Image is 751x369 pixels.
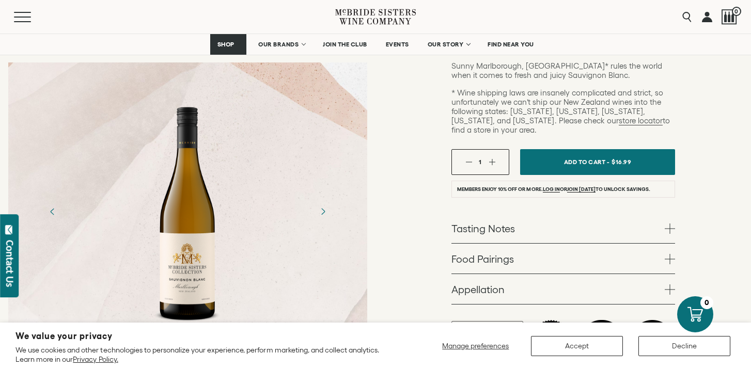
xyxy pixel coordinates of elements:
a: JOIN THE CLUB [316,34,374,55]
a: OUR STORY [421,34,476,55]
button: Manage preferences [436,336,515,356]
button: Mobile Menu Trigger [14,12,51,22]
a: Appellation [451,274,675,304]
span: SHOP [217,41,234,48]
p: * Wine shipping laws are insanely complicated and strict, so unfortunately we can’t ship our New ... [451,88,675,135]
span: 0 [732,7,741,16]
button: Next [309,198,336,225]
p: Sunny Marlborough, [GEOGRAPHIC_DATA]* rules the world when it comes to fresh and juicy Sauvignon ... [451,61,675,80]
h2: We value your privacy [15,332,400,341]
span: $16.99 [612,154,631,169]
button: Decline [638,336,730,356]
div: 0 [700,296,713,309]
span: FIND NEAR YOU [488,41,534,48]
p: We use cookies and other technologies to personalize your experience, perform marketing, and coll... [15,345,400,364]
a: EVENTS [379,34,416,55]
a: Privacy Policy. [73,355,118,363]
a: join [DATE] [567,186,596,192]
a: Tasting Notes [451,213,675,243]
a: OUR BRANDS [252,34,311,55]
button: Accept [531,336,623,356]
button: Previous [39,198,66,225]
span: 1 [479,158,481,165]
a: FIND NEAR YOU [481,34,541,55]
span: OUR STORY [428,41,464,48]
button: Add To Cart - $16.99 [520,149,675,175]
span: JOIN THE CLUB [323,41,367,48]
a: store locator [619,116,663,125]
div: Contact Us [5,240,15,287]
span: Add To Cart - [564,154,609,169]
a: Food Pairings [451,244,675,274]
a: Log in [543,186,560,192]
li: Members enjoy 10% off or more. or to unlock savings. [451,181,675,198]
span: EVENTS [386,41,409,48]
a: SHOP [210,34,246,55]
span: OUR BRANDS [258,41,299,48]
span: Manage preferences [442,342,509,350]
